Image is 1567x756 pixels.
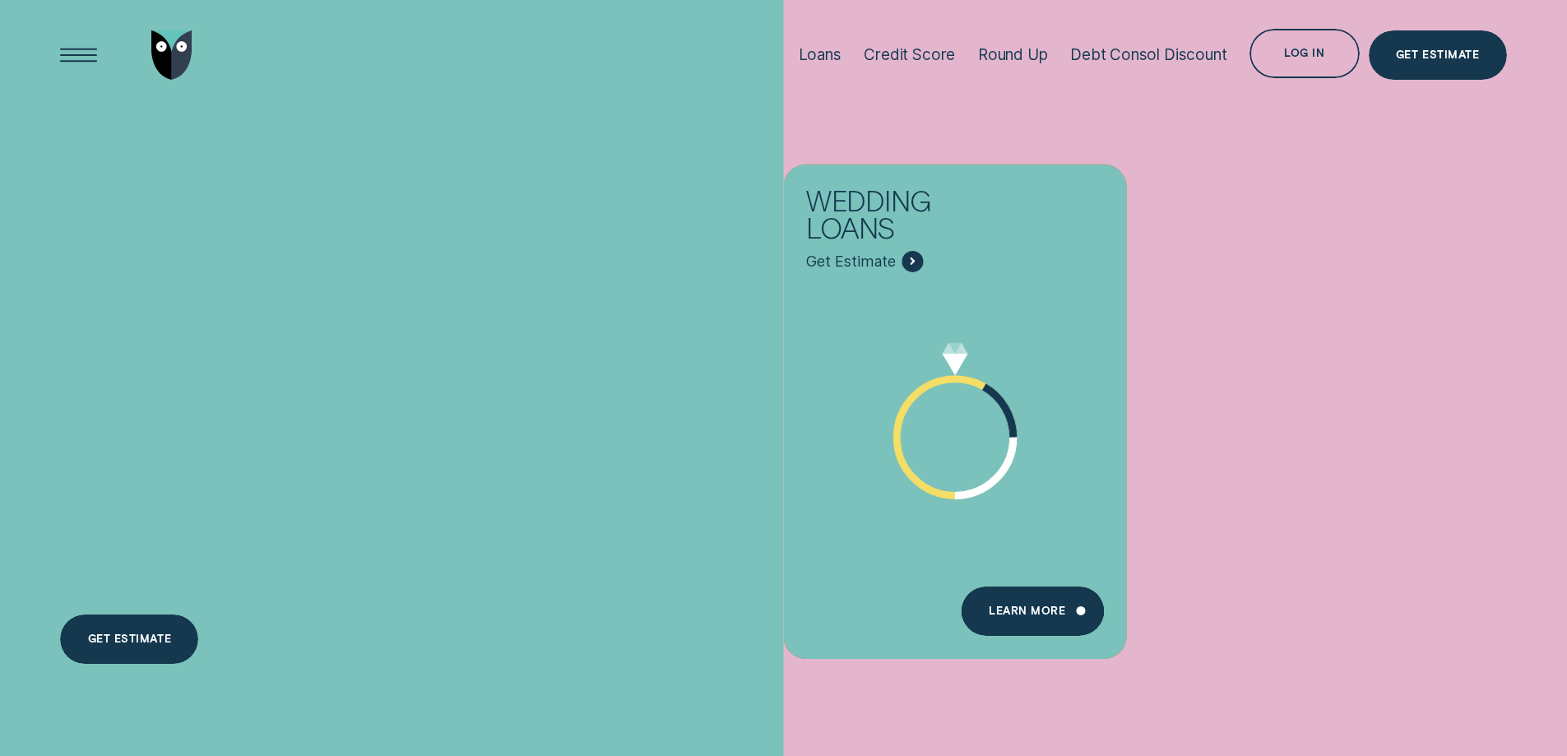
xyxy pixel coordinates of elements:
[151,30,192,80] img: Wisr
[978,45,1048,64] div: Round Up
[1070,45,1226,64] div: Debt Consol Discount
[784,164,1127,644] a: Wedding Loans - Learn more
[864,45,955,64] div: Credit Score
[806,187,1026,250] div: Wedding Loans
[799,45,841,64] div: Loans
[60,615,198,664] a: Get estimate
[806,253,896,271] span: Get Estimate
[60,253,480,482] h4: For the stuff that can't wait
[54,30,104,80] button: Open Menu
[1249,29,1359,78] button: Log in
[962,587,1104,636] a: Learn more
[1369,30,1507,80] a: Get Estimate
